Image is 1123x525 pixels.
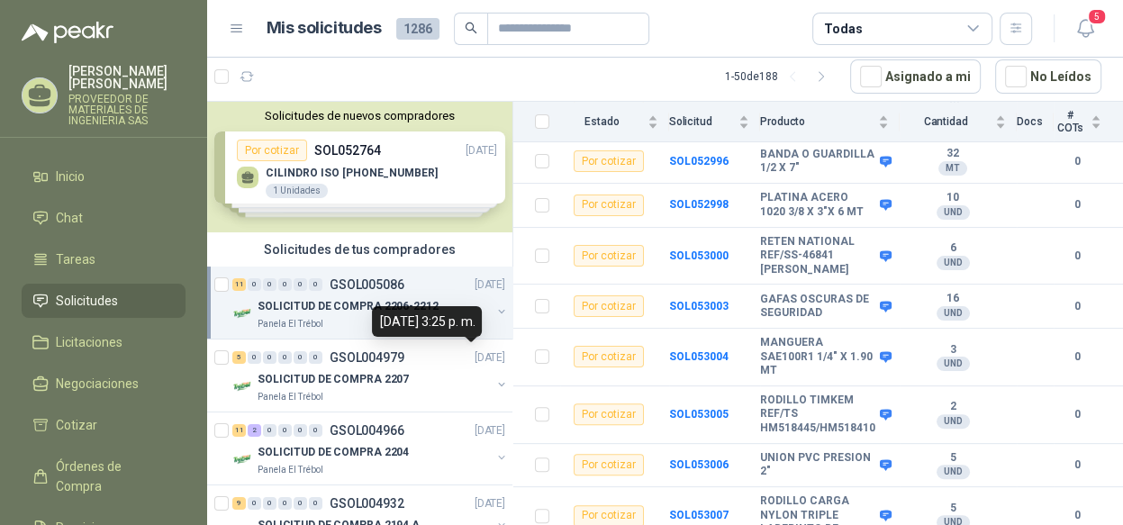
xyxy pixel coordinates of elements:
[1054,109,1087,134] span: # COTs
[560,115,644,128] span: Estado
[1087,8,1107,25] span: 5
[900,102,1017,142] th: Cantidad
[232,303,254,324] img: Company Logo
[267,15,382,41] h1: Mis solicitudes
[22,159,186,194] a: Inicio
[760,293,875,321] b: GAFAS OSCURAS DE SEGURIDAD
[669,155,729,167] a: SOL052996
[900,241,1006,256] b: 6
[669,300,729,312] a: SOL053003
[669,249,729,262] a: SOL053000
[258,298,439,315] p: SOLICITUD DE COMPRA 2206-2212
[937,414,970,429] div: UND
[1069,13,1101,45] button: 5
[669,102,760,142] th: Solicitud
[760,148,875,176] b: BANDA O GUARDILLA 1/2 X 7"
[1054,298,1101,315] b: 0
[22,325,186,359] a: Licitaciones
[232,420,509,477] a: 11 2 0 0 0 0 GSOL004966[DATE] Company LogoSOLICITUD DE COMPRA 2204Panela El Trébol
[1054,153,1101,170] b: 0
[22,367,186,401] a: Negociaciones
[258,317,323,331] p: Panela El Trébol
[214,109,505,122] button: Solicitudes de nuevos compradores
[669,408,729,421] b: SOL053005
[56,457,168,496] span: Órdenes de Compra
[574,195,644,216] div: Por cotizar
[56,208,83,228] span: Chat
[900,292,1006,306] b: 16
[263,351,276,364] div: 0
[937,465,970,479] div: UND
[850,59,981,94] button: Asignado a mi
[1054,457,1101,474] b: 0
[938,161,967,176] div: MT
[22,22,113,43] img: Logo peakr
[465,22,477,34] span: search
[294,424,307,437] div: 0
[937,256,970,270] div: UND
[68,94,186,126] p: PROVEEDOR DE MATERIALES DE INGENIERIA SAS
[56,332,122,352] span: Licitaciones
[669,509,729,521] a: SOL053007
[560,102,669,142] th: Estado
[574,295,644,317] div: Por cotizar
[760,394,875,436] b: RODILLO TIMKEM REF/TS HM518445/HM518410
[207,232,512,267] div: Solicitudes de tus compradores
[760,115,874,128] span: Producto
[475,349,505,367] p: [DATE]
[232,424,246,437] div: 11
[574,454,644,475] div: Por cotizar
[824,19,862,39] div: Todas
[760,336,875,378] b: MANGUERA SAE100R1 1/4" X 1.90 MT
[1054,406,1101,423] b: 0
[1054,196,1101,213] b: 0
[1054,102,1123,142] th: # COTs
[294,278,307,291] div: 0
[760,451,875,479] b: UNION PVC PRESION 2"
[309,497,322,510] div: 0
[1017,102,1054,142] th: Docs
[22,242,186,276] a: Tareas
[574,245,644,267] div: Por cotizar
[1054,348,1101,366] b: 0
[248,497,261,510] div: 0
[294,497,307,510] div: 0
[1054,248,1101,265] b: 0
[258,390,323,404] p: Panela El Trébol
[258,371,409,388] p: SOLICITUD DE COMPRA 2207
[232,347,509,404] a: 5 0 0 0 0 0 GSOL004979[DATE] Company LogoSOLICITUD DE COMPRA 2207Panela El Trébol
[475,495,505,512] p: [DATE]
[232,351,246,364] div: 5
[330,497,404,510] p: GSOL004932
[669,458,729,471] a: SOL053006
[937,306,970,321] div: UND
[22,449,186,503] a: Órdenes de Compra
[669,198,729,211] a: SOL052998
[937,205,970,220] div: UND
[232,376,254,397] img: Company Logo
[22,408,186,442] a: Cotizar
[330,351,404,364] p: GSOL004979
[294,351,307,364] div: 0
[760,102,900,142] th: Producto
[309,278,322,291] div: 0
[937,357,970,371] div: UND
[574,150,644,172] div: Por cotizar
[309,351,322,364] div: 0
[278,278,292,291] div: 0
[248,351,261,364] div: 0
[669,115,735,128] span: Solicitud
[574,346,644,367] div: Por cotizar
[263,497,276,510] div: 0
[56,415,97,435] span: Cotizar
[330,278,404,291] p: GSOL005086
[995,59,1101,94] button: No Leídos
[900,191,1006,205] b: 10
[475,276,505,294] p: [DATE]
[330,424,404,437] p: GSOL004966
